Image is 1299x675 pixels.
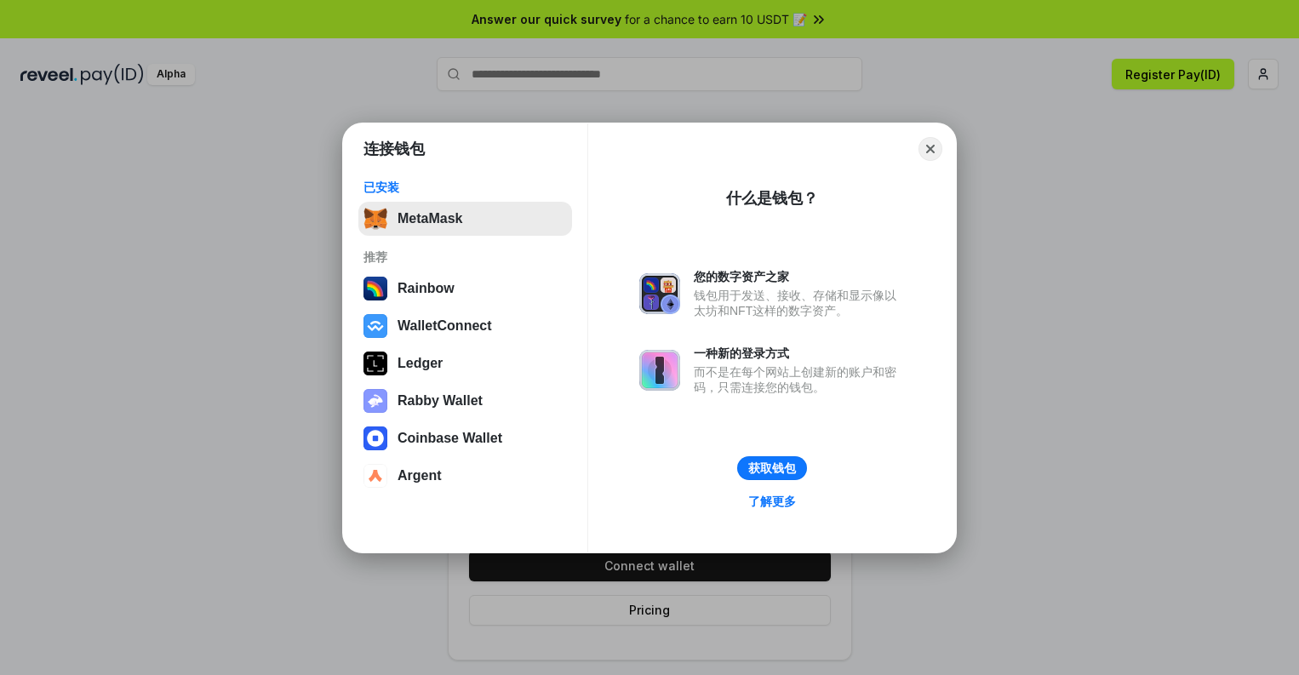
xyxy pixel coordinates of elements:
div: 推荐 [363,249,567,265]
div: 一种新的登录方式 [694,346,905,361]
button: 获取钱包 [737,456,807,480]
div: 获取钱包 [748,460,796,476]
div: 钱包用于发送、接收、存储和显示像以太坊和NFT这样的数字资产。 [694,288,905,318]
div: Rabby Wallet [398,393,483,409]
div: 了解更多 [748,494,796,509]
div: MetaMask [398,211,462,226]
div: Rainbow [398,281,455,296]
img: svg+xml,%3Csvg%20xmlns%3D%22http%3A%2F%2Fwww.w3.org%2F2000%2Fsvg%22%20fill%3D%22none%22%20viewBox... [639,350,680,391]
img: svg+xml,%3Csvg%20width%3D%2228%22%20height%3D%2228%22%20viewBox%3D%220%200%2028%2028%22%20fill%3D... [363,426,387,450]
img: svg+xml,%3Csvg%20fill%3D%22none%22%20height%3D%2233%22%20viewBox%3D%220%200%2035%2033%22%20width%... [363,207,387,231]
a: 了解更多 [738,490,806,512]
button: Rabby Wallet [358,384,572,418]
button: MetaMask [358,202,572,236]
button: Rainbow [358,272,572,306]
img: svg+xml,%3Csvg%20width%3D%22120%22%20height%3D%22120%22%20viewBox%3D%220%200%20120%20120%22%20fil... [363,277,387,300]
div: 已安装 [363,180,567,195]
button: Close [918,137,942,161]
div: 而不是在每个网站上创建新的账户和密码，只需连接您的钱包。 [694,364,905,395]
div: 您的数字资产之家 [694,269,905,284]
img: svg+xml,%3Csvg%20width%3D%2228%22%20height%3D%2228%22%20viewBox%3D%220%200%2028%2028%22%20fill%3D... [363,314,387,338]
img: svg+xml,%3Csvg%20xmlns%3D%22http%3A%2F%2Fwww.w3.org%2F2000%2Fsvg%22%20fill%3D%22none%22%20viewBox... [639,273,680,314]
div: 什么是钱包？ [726,188,818,209]
button: Argent [358,459,572,493]
img: svg+xml,%3Csvg%20xmlns%3D%22http%3A%2F%2Fwww.w3.org%2F2000%2Fsvg%22%20fill%3D%22none%22%20viewBox... [363,389,387,413]
div: Argent [398,468,442,483]
button: WalletConnect [358,309,572,343]
img: svg+xml,%3Csvg%20width%3D%2228%22%20height%3D%2228%22%20viewBox%3D%220%200%2028%2028%22%20fill%3D... [363,464,387,488]
h1: 连接钱包 [363,139,425,159]
div: Ledger [398,356,443,371]
div: Coinbase Wallet [398,431,502,446]
button: Coinbase Wallet [358,421,572,455]
button: Ledger [358,346,572,380]
img: svg+xml,%3Csvg%20xmlns%3D%22http%3A%2F%2Fwww.w3.org%2F2000%2Fsvg%22%20width%3D%2228%22%20height%3... [363,352,387,375]
div: WalletConnect [398,318,492,334]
